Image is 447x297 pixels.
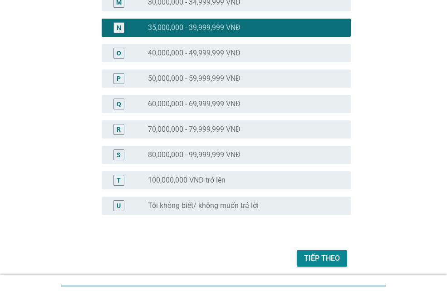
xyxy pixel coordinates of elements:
label: 50,000,000 - 59,999,999 VNĐ [148,74,241,83]
label: 100,000,000 VNĐ trở lên [148,176,226,185]
label: Tôi không biết/ không muốn trả lời [148,201,259,210]
div: T [117,175,121,185]
label: 40,000,000 - 49,999,999 VNĐ [148,49,241,58]
div: P [117,74,121,83]
button: Tiếp theo [297,250,347,267]
div: S [117,150,121,159]
div: N [117,23,121,32]
label: 80,000,000 - 99,999,999 VNĐ [148,150,241,159]
div: Tiếp theo [304,253,340,264]
div: R [117,124,121,134]
label: 70,000,000 - 79,999,999 VNĐ [148,125,241,134]
label: 35,000,000 - 39,999,999 VNĐ [148,23,241,32]
div: Q [117,99,121,109]
label: 60,000,000 - 69,999,999 VNĐ [148,99,241,109]
div: O [117,48,121,58]
div: U [117,201,121,210]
